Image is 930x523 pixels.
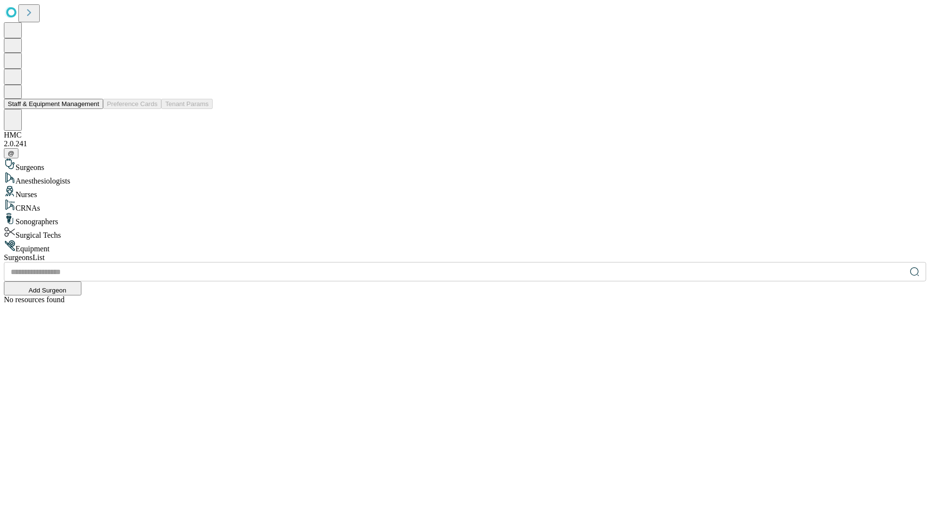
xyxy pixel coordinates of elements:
[4,253,926,262] div: Surgeons List
[4,158,926,172] div: Surgeons
[4,281,81,295] button: Add Surgeon
[4,139,926,148] div: 2.0.241
[4,295,926,304] div: No resources found
[4,226,926,240] div: Surgical Techs
[4,199,926,213] div: CRNAs
[4,131,926,139] div: HMC
[4,172,926,185] div: Anesthesiologists
[103,99,161,109] button: Preference Cards
[4,213,926,226] div: Sonographers
[29,287,66,294] span: Add Surgeon
[4,148,18,158] button: @
[4,240,926,253] div: Equipment
[4,185,926,199] div: Nurses
[8,150,15,157] span: @
[4,99,103,109] button: Staff & Equipment Management
[161,99,213,109] button: Tenant Params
